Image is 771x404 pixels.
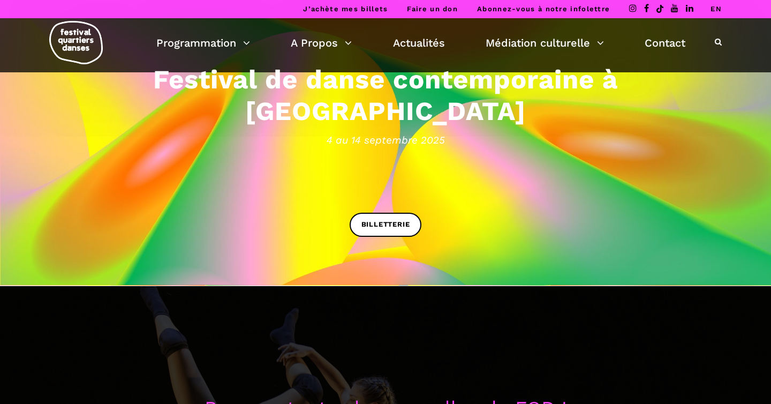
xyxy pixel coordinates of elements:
[49,21,103,64] img: logo-fqd-med
[350,213,422,237] a: BILLETTERIE
[393,34,445,52] a: Actualités
[407,5,458,13] a: Faire un don
[645,34,685,52] a: Contact
[486,34,604,52] a: Médiation culturelle
[156,34,250,52] a: Programmation
[54,132,717,148] span: 4 au 14 septembre 2025
[710,5,722,13] a: EN
[303,5,388,13] a: J’achète mes billets
[477,5,610,13] a: Abonnez-vous à notre infolettre
[291,34,352,52] a: A Propos
[361,219,410,230] span: BILLETTERIE
[54,64,717,127] h3: Festival de danse contemporaine à [GEOGRAPHIC_DATA]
